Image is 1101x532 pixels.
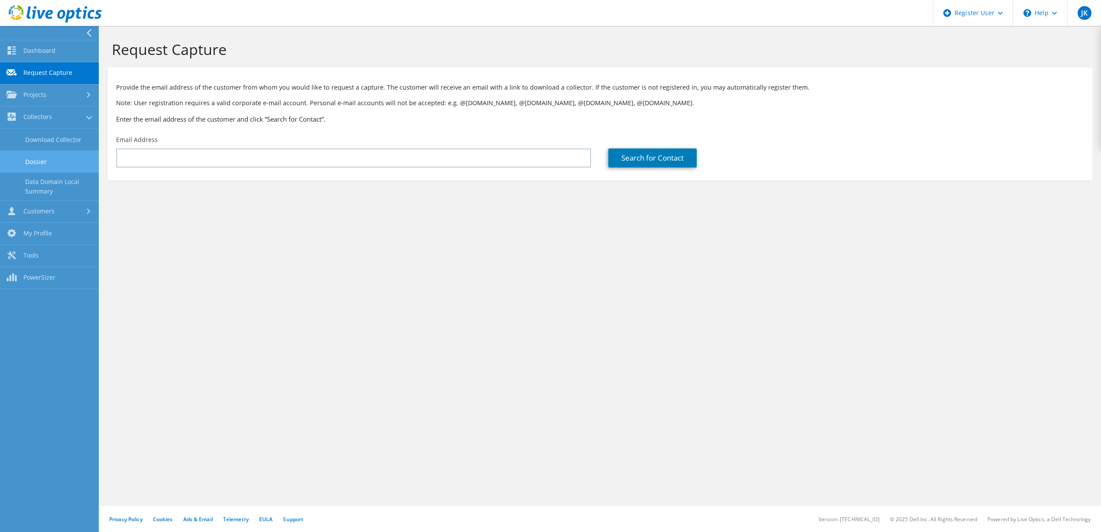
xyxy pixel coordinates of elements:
a: Ads & Email [183,516,213,523]
a: Cookies [153,516,173,523]
h1: Request Capture [112,40,1084,58]
a: Search for Contact [608,148,697,168]
a: Telemetry [223,516,249,523]
a: Privacy Policy [109,516,143,523]
svg: \n [1023,9,1031,17]
li: © 2025 Dell Inc. All Rights Reserved [890,516,977,523]
a: Support [283,516,303,523]
label: Email Address [116,135,158,144]
h3: Enter the email address of the customer and click “Search for Contact”. [116,114,1084,124]
li: Powered by Live Optics, a Dell Technology [987,516,1091,523]
a: EULA [259,516,273,523]
li: Version: [TECHNICAL_ID] [818,516,880,523]
span: JK [1078,6,1091,20]
p: Provide the email address of the customer from whom you would like to request a capture. The cust... [116,83,1084,92]
p: Note: User registration requires a valid corporate e-mail account. Personal e-mail accounts will ... [116,98,1084,108]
